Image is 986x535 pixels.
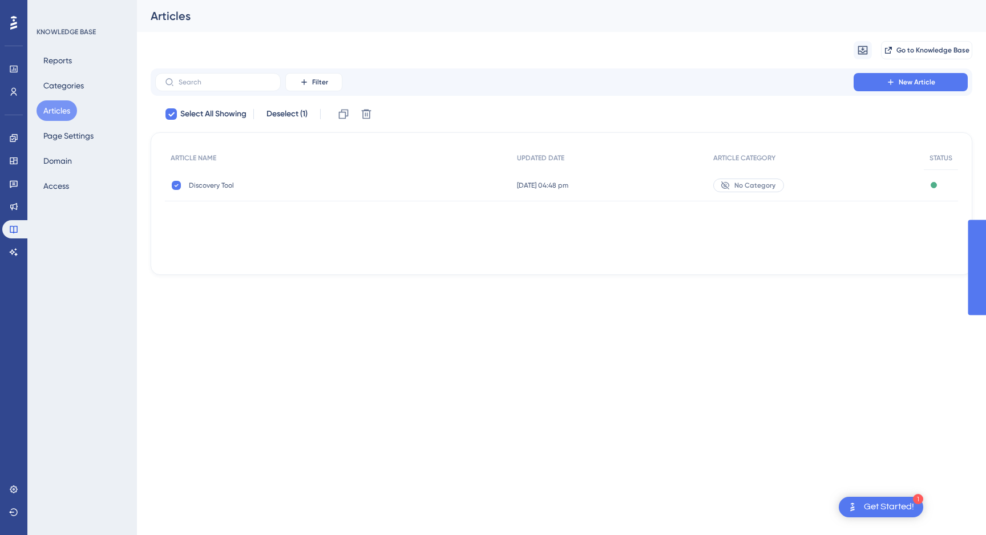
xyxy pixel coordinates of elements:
[37,75,91,96] button: Categories
[881,41,972,59] button: Go to Knowledge Base
[37,151,79,171] button: Domain
[312,78,328,87] span: Filter
[37,176,76,196] button: Access
[266,107,308,121] span: Deselect (1)
[285,73,342,91] button: Filter
[37,125,100,146] button: Page Settings
[734,181,775,190] span: No Category
[899,78,935,87] span: New Article
[846,500,859,514] img: launcher-image-alternative-text
[930,153,952,163] span: STATUS
[896,46,969,55] span: Go to Knowledge Base
[864,501,914,513] div: Get Started!
[517,153,564,163] span: UPDATED DATE
[517,181,568,190] span: [DATE] 04:48 pm
[854,73,968,91] button: New Article
[913,494,923,504] div: 1
[261,104,313,124] button: Deselect (1)
[171,153,216,163] span: ARTICLE NAME
[179,78,271,86] input: Search
[839,497,923,517] div: Open Get Started! checklist, remaining modules: 1
[37,27,96,37] div: KNOWLEDGE BASE
[189,181,371,190] span: Discovery Tool
[151,8,944,24] div: Articles
[37,50,79,71] button: Reports
[938,490,972,524] iframe: UserGuiding AI Assistant Launcher
[37,100,77,121] button: Articles
[180,107,246,121] span: Select All Showing
[713,153,775,163] span: ARTICLE CATEGORY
